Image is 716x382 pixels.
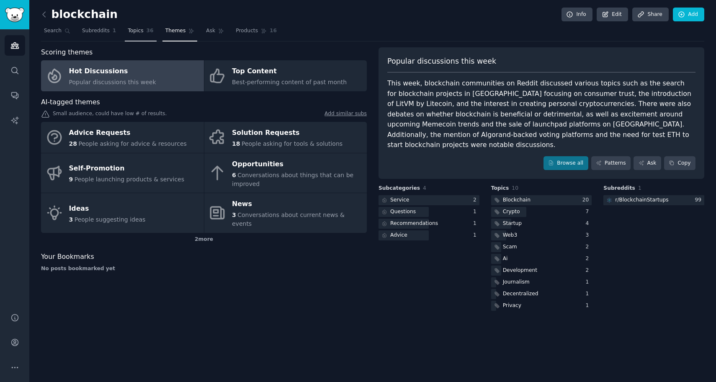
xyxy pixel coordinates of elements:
[632,8,668,22] a: Share
[41,252,94,262] span: Your Bookmarks
[491,207,592,217] a: Crypto7
[236,27,258,35] span: Products
[41,47,93,58] span: Scoring themes
[41,233,367,246] div: 2 more
[232,198,363,211] div: News
[491,219,592,229] a: Startup4
[270,27,277,35] span: 16
[41,193,204,233] a: Ideas3People suggesting ideas
[69,140,77,147] span: 28
[591,156,631,170] a: Patterns
[390,208,416,216] div: Questions
[586,302,592,310] div: 1
[606,197,612,203] img: BlockchainStartups
[125,24,156,41] a: Topics36
[603,185,635,192] span: Subreddits
[503,302,521,310] div: Privacy
[78,140,186,147] span: People asking for advice & resources
[204,60,367,91] a: Top ContentBest-performing content of past month
[232,212,345,227] span: Conversations about current news & events
[232,79,347,85] span: Best-performing content of past month
[69,216,73,223] span: 3
[491,230,592,241] a: Web33
[69,65,156,78] div: Hot Discussions
[586,208,592,216] div: 7
[232,172,353,187] span: Conversations about things that can be improved
[503,196,531,204] div: Blockchain
[586,243,592,251] div: 2
[379,195,479,206] a: Service2
[41,153,204,193] a: Self-Promotion9People launching products & services
[387,78,695,150] div: This week, blockchain communities on Reddit discussed various topics such as the search for block...
[503,279,530,286] div: Journalism
[597,8,628,22] a: Edit
[673,8,704,22] a: Add
[232,157,363,171] div: Opportunities
[206,27,215,35] span: Ask
[586,255,592,263] div: 2
[113,27,116,35] span: 1
[128,27,143,35] span: Topics
[503,208,520,216] div: Crypto
[586,267,592,274] div: 2
[41,97,100,108] span: AI-tagged themes
[603,195,704,206] a: BlockchainStartupsr/BlockchainStartups99
[204,153,367,193] a: Opportunities6Conversations about things that can be improved
[379,230,479,241] a: Advice1
[162,24,198,41] a: Themes
[473,208,479,216] div: 1
[69,202,146,215] div: Ideas
[586,290,592,298] div: 1
[203,24,227,41] a: Ask
[233,24,280,41] a: Products16
[75,216,146,223] span: People suggesting ideas
[491,254,592,264] a: Ai2
[232,212,236,218] span: 3
[41,265,367,273] div: No posts bookmarked yet
[582,196,592,204] div: 20
[379,207,479,217] a: Questions1
[69,176,73,183] span: 9
[204,193,367,233] a: News3Conversations about current news & events
[41,110,367,119] div: Small audience, could have low # of results.
[75,176,184,183] span: People launching products & services
[387,56,496,67] span: Popular discussions this week
[503,220,522,227] div: Startup
[695,196,704,204] div: 99
[44,27,62,35] span: Search
[390,196,409,204] div: Service
[634,156,661,170] a: Ask
[586,232,592,239] div: 3
[379,219,479,229] a: Recommendations1
[473,196,479,204] div: 2
[232,140,240,147] span: 18
[491,266,592,276] a: Development2
[232,65,347,78] div: Top Content
[491,277,592,288] a: Journalism1
[82,27,110,35] span: Subreddits
[379,185,420,192] span: Subcategories
[491,185,509,192] span: Topics
[390,232,407,239] div: Advice
[473,232,479,239] div: 1
[491,301,592,311] a: Privacy1
[79,24,119,41] a: Subreddits1
[232,126,343,140] div: Solution Requests
[41,60,204,91] a: Hot DiscussionsPopular discussions this week
[165,27,186,35] span: Themes
[586,220,592,227] div: 4
[204,122,367,153] a: Solution Requests18People asking for tools & solutions
[390,220,438,227] div: Recommendations
[615,196,668,204] div: r/ BlockchainStartups
[491,289,592,299] a: Decentralized1
[69,126,187,140] div: Advice Requests
[147,27,154,35] span: 36
[473,220,479,227] div: 1
[69,162,185,176] div: Self-Promotion
[325,110,367,119] a: Add similar subs
[41,24,73,41] a: Search
[503,255,508,263] div: Ai
[543,156,588,170] a: Browse all
[491,242,592,253] a: Scam2
[503,243,517,251] div: Scam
